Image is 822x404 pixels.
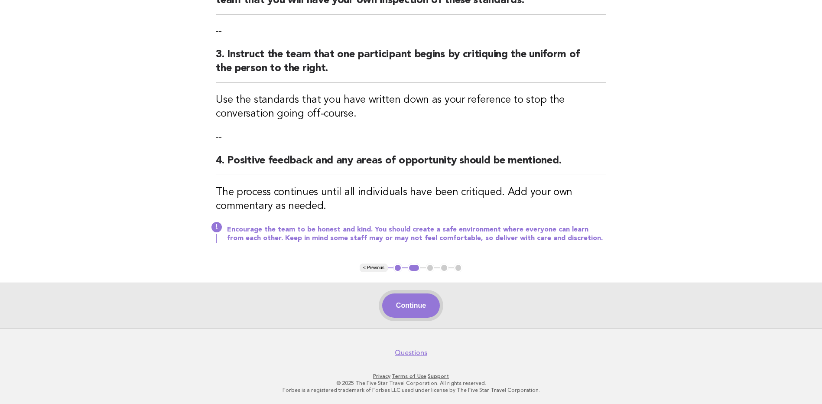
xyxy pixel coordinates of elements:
h3: The process continues until all individuals have been critiqued. Add your own commentary as needed. [216,186,606,213]
h3: Use the standards that you have written down as your reference to stop the conversation going off... [216,93,606,121]
p: © 2025 The Five Star Travel Corporation. All rights reserved. [146,380,676,387]
p: Forbes is a registered trademark of Forbes LLC used under license by The Five Star Travel Corpora... [146,387,676,394]
button: < Previous [360,264,388,272]
button: Continue [382,293,440,318]
a: Questions [395,349,427,357]
button: 2 [408,264,420,272]
a: Privacy [373,373,390,379]
p: · · [146,373,676,380]
p: -- [216,131,606,143]
h2: 3. Instruct the team that one participant begins by critiquing the uniform of the person to the r... [216,48,606,83]
a: Terms of Use [392,373,426,379]
button: 1 [393,264,402,272]
p: -- [216,25,606,37]
a: Support [428,373,449,379]
p: Encourage the team to be honest and kind. You should create a safe environment where everyone can... [227,225,606,243]
h2: 4. Positive feedback and any areas of opportunity should be mentioned. [216,154,606,175]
